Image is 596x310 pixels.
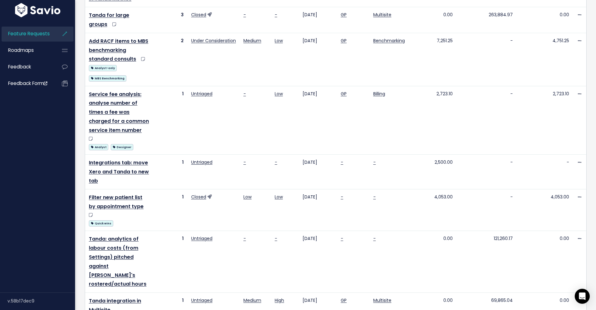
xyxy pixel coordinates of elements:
a: - [341,159,343,165]
a: Feedback [2,60,52,74]
a: - [243,235,246,242]
td: 0.00 [517,7,573,33]
td: 4,751.25 [517,33,573,86]
a: - [341,194,343,200]
td: 1 [153,231,187,293]
a: Tanda for large groups [89,12,129,28]
td: 4,053.00 [414,189,456,231]
a: GP [341,91,347,97]
a: Untriaged [191,91,212,97]
a: Roadmaps [2,43,52,57]
td: 121,260.17 [456,231,517,293]
a: - [243,159,246,165]
a: - [275,12,277,18]
td: [DATE] [299,7,337,33]
td: 0.00 [517,231,573,293]
a: Low [275,37,283,44]
span: MBS Benchmarking [89,75,126,82]
a: Low [275,91,283,97]
span: Roadmaps [8,47,34,53]
a: Untriaged [191,159,212,165]
a: Low [243,194,252,200]
span: Analyst-only [89,65,117,71]
td: [DATE] [299,189,337,231]
td: 1 [153,189,187,231]
td: 0.00 [414,7,456,33]
td: 2,723.10 [517,86,573,154]
td: 0.00 [414,231,456,293]
a: MBS Benchmarking [89,74,126,82]
a: Add RACF items to MBS benchmarking standard consults [89,37,148,63]
a: - [373,159,376,165]
a: GP [341,12,347,18]
a: - [341,235,343,242]
td: [DATE] [299,231,337,293]
td: [DATE] [299,86,337,154]
div: Open Intercom Messenger [575,289,590,304]
a: Closed [191,12,206,18]
a: - [373,235,376,242]
a: Low [275,194,283,200]
a: Billing [373,91,385,97]
a: Tanda: analytics of labour costs (from Settings) pitched against [PERSON_NAME]'s rostered/actual ... [89,235,146,287]
td: 2,500.00 [414,155,456,189]
td: [DATE] [299,33,337,86]
a: Under Consideration [191,37,236,44]
a: - [275,159,277,165]
td: 263,884.97 [456,7,517,33]
span: Designer [111,144,133,150]
td: 1 [153,155,187,189]
td: 2,723.10 [414,86,456,154]
span: Feature Requests [8,30,50,37]
a: Untriaged [191,235,212,242]
a: Designer [111,143,133,151]
td: 4,053.00 [517,189,573,231]
a: Feature Requests [2,27,52,41]
td: 1 [153,86,187,154]
a: High [275,297,284,303]
td: 2 [153,33,187,86]
td: [DATE] [299,155,337,189]
a: Medium [243,37,261,44]
a: Integrations tab: move Xero and Tanda to new tab [89,159,149,184]
a: Analyst-only [89,64,117,72]
a: Untriaged [191,297,212,303]
a: - [373,194,376,200]
div: v.58b17dec9 [8,293,75,309]
a: Multisite [373,12,391,18]
a: Analyst [89,143,108,151]
td: 3 [153,7,187,33]
a: - [243,12,246,18]
td: - [456,86,517,154]
span: Feedback [8,63,31,70]
a: Benchmarking [373,37,405,44]
td: - [456,155,517,189]
span: Feedback form [8,80,47,87]
a: Service fee analysis: analyse number of times a fee was charged for a common service item number [89,91,149,134]
a: GP [341,297,347,303]
a: Filter new patient list by appointment type [89,194,144,210]
td: - [456,33,517,86]
a: Multisite [373,297,391,303]
img: logo-white.9d6f32f41409.svg [13,3,62,17]
a: - [275,235,277,242]
a: GP [341,37,347,44]
a: - [243,91,246,97]
a: Feedback form [2,76,52,91]
a: Quick wins [89,219,113,227]
td: - [456,189,517,231]
span: Quick wins [89,220,113,227]
a: Medium [243,297,261,303]
a: Closed [191,194,206,200]
td: - [517,155,573,189]
span: Analyst [89,144,108,150]
td: 7,251.25 [414,33,456,86]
